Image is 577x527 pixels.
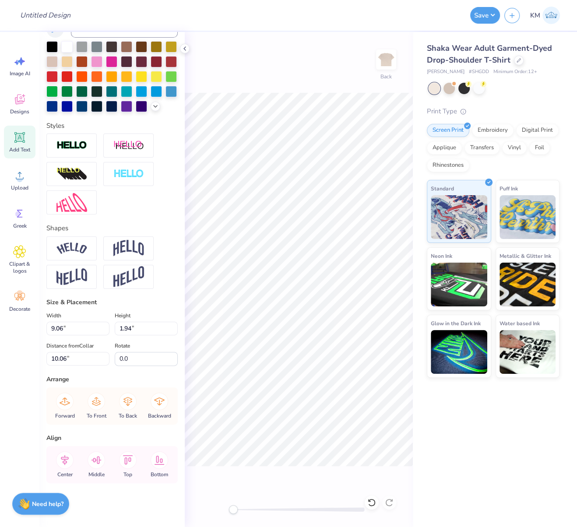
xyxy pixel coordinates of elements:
[380,73,392,81] div: Back
[5,260,34,274] span: Clipart & logos
[472,124,514,137] div: Embroidery
[56,242,87,254] img: Arc
[470,7,500,24] button: Save
[542,7,560,24] img: Katrina Mae Mijares
[13,222,27,229] span: Greek
[46,310,61,321] label: Width
[32,500,63,508] strong: Need help?
[500,330,556,374] img: Water based Ink
[427,43,552,65] span: Shaka Wear Adult Garment-Dyed Drop-Shoulder T-Shirt
[113,169,144,179] img: Negative Space
[46,223,68,233] label: Shapes
[502,141,527,155] div: Vinyl
[9,306,30,313] span: Decorate
[500,195,556,239] img: Puff Ink
[57,471,73,478] span: Center
[88,471,105,478] span: Middle
[113,240,144,256] img: Arch
[493,68,537,76] span: Minimum Order: 12 +
[427,159,469,172] div: Rhinestones
[115,341,130,351] label: Rotate
[115,310,130,321] label: Height
[530,11,540,21] span: KM
[56,167,87,181] img: 3D Illusion
[431,263,487,306] img: Neon Ink
[46,298,178,307] div: Size & Placement
[431,251,452,260] span: Neon Ink
[46,433,178,443] div: Align
[529,141,550,155] div: Foil
[123,471,132,478] span: Top
[377,51,395,68] img: Back
[56,268,87,285] img: Flag
[46,375,178,384] div: Arrange
[10,70,30,77] span: Image AI
[119,412,137,419] span: To Back
[113,140,144,151] img: Shadow
[500,184,518,193] span: Puff Ink
[431,195,487,239] img: Standard
[427,124,469,137] div: Screen Print
[427,141,462,155] div: Applique
[9,146,30,153] span: Add Text
[56,141,87,151] img: Stroke
[46,341,94,351] label: Distance from Collar
[464,141,500,155] div: Transfers
[500,251,551,260] span: Metallic & Glitter Ink
[46,121,64,131] label: Styles
[500,319,540,328] span: Water based Ink
[148,412,171,419] span: Backward
[13,7,77,24] input: Untitled Design
[500,263,556,306] img: Metallic & Glitter Ink
[10,108,29,115] span: Designs
[56,193,87,212] img: Free Distort
[431,184,454,193] span: Standard
[516,124,559,137] div: Digital Print
[11,184,28,191] span: Upload
[55,412,75,419] span: Forward
[427,68,464,76] span: [PERSON_NAME]
[469,68,489,76] span: # SHGDD
[113,266,144,288] img: Rise
[427,106,559,116] div: Print Type
[87,412,106,419] span: To Front
[526,7,564,24] a: KM
[151,471,168,478] span: Bottom
[229,505,238,514] div: Accessibility label
[431,330,487,374] img: Glow in the Dark Ink
[431,319,481,328] span: Glow in the Dark Ink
